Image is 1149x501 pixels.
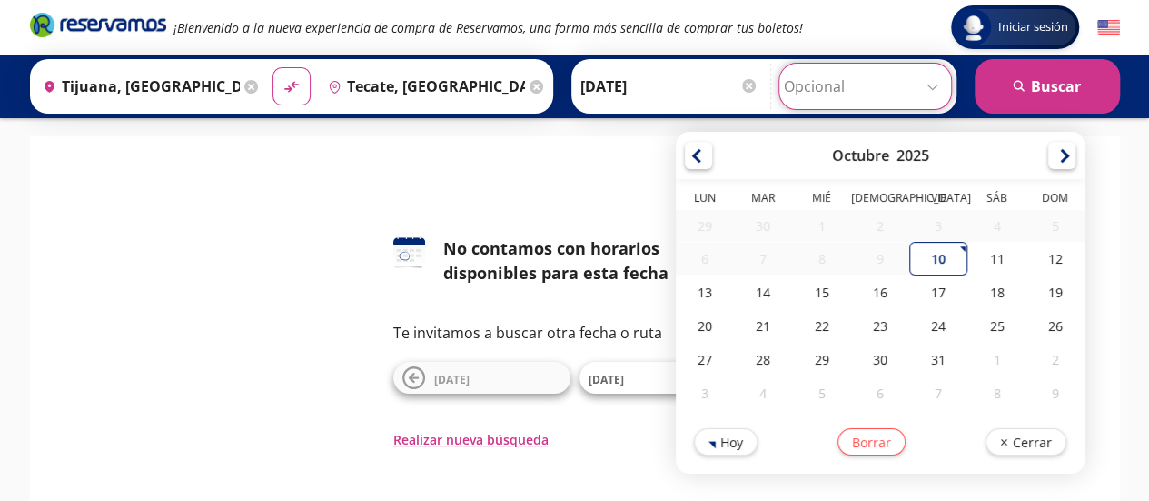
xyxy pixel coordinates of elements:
div: 07-Oct-25 [734,243,792,275]
th: Martes [734,190,792,210]
div: 30-Oct-25 [851,343,909,376]
input: Buscar Origen [35,64,240,109]
div: 15-Oct-25 [793,276,851,309]
input: Buscar Destino [321,64,525,109]
a: Brand Logo [30,11,166,44]
input: Elegir Fecha [580,64,758,109]
div: 21-Oct-25 [734,309,792,343]
div: 06-Nov-25 [851,376,909,410]
div: 04-Nov-25 [734,376,792,410]
div: 01-Oct-25 [793,210,851,242]
div: 12-Oct-25 [1026,242,1085,276]
div: 27-Oct-25 [676,343,734,376]
em: ¡Bienvenido a la nueva experiencia de compra de Reservamos, una forma más sencilla de comprar tus... [173,19,803,36]
span: [DATE] [434,372,470,387]
div: 02-Nov-25 [1026,343,1085,376]
div: 28-Oct-25 [734,343,792,376]
input: Opcional [784,64,946,109]
div: 31-Oct-25 [909,343,967,376]
div: 30-Sep-25 [734,210,792,242]
div: 18-Oct-25 [968,276,1026,309]
div: 02-Oct-25 [851,210,909,242]
div: 14-Oct-25 [734,276,792,309]
div: 20-Oct-25 [676,309,734,343]
div: 03-Oct-25 [909,210,967,242]
div: No contamos con horarios disponibles para esta fecha [443,236,757,286]
p: Te invitamos a buscar otra fecha o ruta [393,322,757,344]
div: 2025 [896,145,929,165]
button: Realizar nueva búsqueda [393,430,549,449]
button: Borrar [837,428,906,456]
div: 29-Sep-25 [676,210,734,242]
div: 07-Nov-25 [909,376,967,410]
div: 09-Nov-25 [1026,376,1085,410]
div: 25-Oct-25 [968,309,1026,343]
div: 22-Oct-25 [793,309,851,343]
div: 05-Oct-25 [1026,210,1085,242]
div: 26-Oct-25 [1026,309,1085,343]
span: [DATE] [589,372,624,387]
div: Octubre [832,145,889,165]
button: Buscar [975,59,1120,114]
button: English [1097,16,1120,39]
div: 06-Oct-25 [676,243,734,275]
button: Cerrar [986,428,1066,456]
th: Jueves [851,190,909,210]
div: 13-Oct-25 [676,276,734,309]
th: Viernes [909,190,967,210]
div: 08-Oct-25 [793,243,851,275]
div: 29-Oct-25 [793,343,851,376]
div: 01-Nov-25 [968,343,1026,376]
button: [DATE] [393,362,570,394]
div: 19-Oct-25 [1026,276,1085,309]
div: 16-Oct-25 [851,276,909,309]
div: 23-Oct-25 [851,309,909,343]
div: 08-Nov-25 [968,376,1026,410]
div: 11-Oct-25 [968,242,1026,276]
th: Lunes [676,190,734,210]
div: 10-Oct-25 [909,242,967,276]
div: 24-Oct-25 [909,309,967,343]
th: Miércoles [793,190,851,210]
div: 04-Oct-25 [968,210,1026,242]
i: Brand Logo [30,11,166,38]
div: 09-Oct-25 [851,243,909,275]
button: Hoy [694,428,758,456]
div: 17-Oct-25 [909,276,967,309]
div: 05-Nov-25 [793,376,851,410]
th: Sábado [968,190,1026,210]
span: Iniciar sesión [991,18,1075,36]
div: 03-Nov-25 [676,376,734,410]
th: Domingo [1026,190,1085,210]
button: [DATE] [579,362,757,394]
